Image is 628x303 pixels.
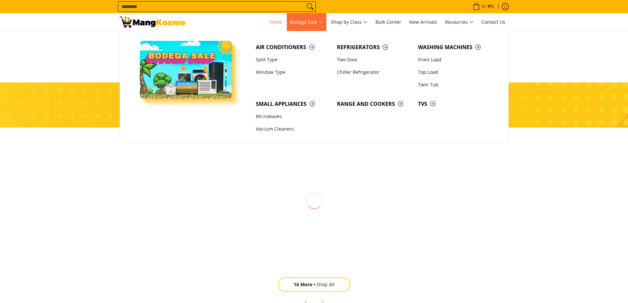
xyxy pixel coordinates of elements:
[334,98,415,110] a: Range and Cookers
[418,100,493,108] span: TVs
[415,66,496,78] a: Top Load
[337,43,411,51] span: Refrigerators
[140,41,232,99] img: Bodega Sale
[418,43,493,51] span: Washing Machines
[482,19,505,25] span: Contact Us
[328,13,371,31] a: Shop by Class
[123,241,189,248] h6: ₱799.00
[440,138,505,203] img: Toshiba Mini 4-Set Dishwasher (Class A)
[294,281,316,288] span: 16 More
[253,66,334,78] a: Window Type
[287,13,326,31] a: Bodega Sale
[331,18,368,26] span: Shop by Class
[334,66,415,78] a: Chiller Refrigerator
[285,210,344,236] a: Toshiba 1 HP New Model Split-Type Inverter Air Conditioner (Class A)
[290,18,323,26] span: Bodega Sale
[266,13,285,31] a: Home
[253,41,334,53] a: Air Conditioners
[192,13,509,31] nav: Main Menu
[442,13,477,31] a: Resources
[478,13,509,31] a: Contact Us
[361,253,426,267] button: Add to Cart
[253,110,334,123] a: Microwaves
[317,242,343,247] del: ₱39,600.00
[481,4,486,9] span: 0
[123,253,189,267] button: Add to Cart
[415,41,496,53] a: Washing Machines
[278,277,350,292] a: 16 MoreShop All
[337,100,411,108] span: Range and Cookers
[396,242,421,247] del: ₱22,775.00
[334,53,415,66] a: Two Door
[253,123,334,136] a: Vaccum Cleaners
[361,241,426,248] h6: ₱18,220.00
[123,138,189,203] img: https://mangkosme.com/products/rabbit-1-8-l-rice-cooker-yellow-class-a
[202,241,268,248] h6: ₱739.00
[282,241,347,248] h6: ₱20,654.00
[415,78,496,91] a: Twin Tub
[364,210,423,236] a: Condura 7.0 Cu. Ft. Upright Freezer Inverter Refrigerator, CUF700MNi (Class A)
[202,138,268,203] img: https://mangkosme.com/products/rabbit-1-5-l-c-rice-cooker-chrome-class-a
[305,2,315,12] button: Search
[440,253,505,267] button: Add to Cart
[269,19,282,25] span: Home
[375,19,401,25] span: Bulk Center
[471,3,496,10] span: •
[474,242,499,247] del: ₱22,995.00
[256,100,330,108] span: Small Appliances
[208,210,262,229] a: Rabbit 1.5 L C Rice Cooker, Chrome (Premium)
[415,98,496,110] a: TVs
[415,53,496,66] a: Front Load
[256,43,330,51] span: Air Conditioners
[253,98,334,110] a: Small Appliances
[282,138,347,203] img: Toshiba 1 HP New Model Split-Type Inverter Air Conditioner (Class A)
[253,53,334,66] a: Split Type
[361,138,426,203] img: Condura 7.0 Cu. Ft. Upright Freezer Inverter Refrigerator, CUF700MNi (Class A)
[487,4,495,9] span: ₱0
[409,19,437,25] span: New Arrivals
[440,241,505,248] h6: ₱14,194.00
[372,13,404,31] a: Bulk Center
[120,16,186,28] img: Mang Kosme: Your Home Appliances Warehouse Sale Partner!
[406,13,440,31] a: New Arrivals
[202,253,268,267] button: Add to Cart
[445,18,474,26] span: Resources
[334,41,415,53] a: Refrigerators
[282,253,347,267] button: Add to Cart
[443,210,502,223] a: Toshiba Mini 4-Set Dishwasher (Class A)
[131,210,181,229] a: Rabbit 1.8 L Rice Cooker, Yellow (Premium)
